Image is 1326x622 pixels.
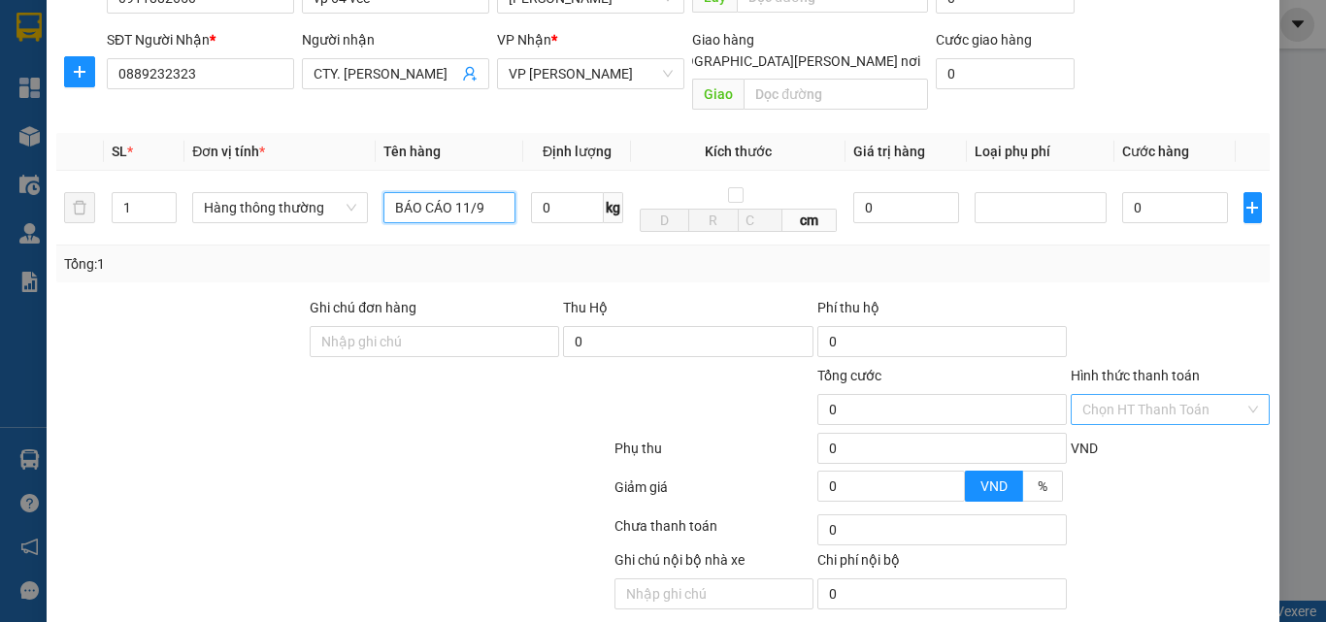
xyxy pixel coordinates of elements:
[192,144,265,159] span: Đơn vị tính
[462,66,478,82] span: user-add
[688,209,738,232] input: R
[980,478,1008,494] span: VND
[705,144,772,159] span: Kích thước
[817,368,881,383] span: Tổng cước
[112,144,127,159] span: SL
[65,64,94,80] span: plus
[614,549,813,578] div: Ghi chú nội bộ nhà xe
[497,32,551,48] span: VP Nhận
[936,58,1075,89] input: Cước giao hàng
[310,300,416,315] label: Ghi chú đơn hàng
[613,438,815,472] div: Phụ thu
[1071,368,1200,383] label: Hình thức thanh toán
[853,144,925,159] span: Giá trị hàng
[107,29,294,50] div: SĐT Người Nhận
[613,515,815,549] div: Chưa thanh toán
[509,59,673,88] span: VP LÊ HỒNG PHONG
[655,50,928,72] span: [GEOGRAPHIC_DATA][PERSON_NAME] nơi
[1071,441,1098,456] span: VND
[1122,144,1189,159] span: Cước hàng
[614,578,813,609] input: Nhập ghi chú
[1038,478,1047,494] span: %
[383,144,441,159] span: Tên hàng
[563,300,608,315] span: Thu Hộ
[817,549,1067,578] div: Chi phí nội bộ
[817,297,1067,326] div: Phí thu hộ
[64,253,514,275] div: Tổng: 1
[64,56,95,87] button: plus
[543,144,612,159] span: Định lượng
[782,209,838,232] span: cm
[853,192,959,223] input: 0
[692,32,754,48] span: Giao hàng
[64,192,95,223] button: delete
[604,192,623,223] span: kg
[967,133,1114,171] th: Loại phụ phí
[613,476,815,510] div: Giảm giá
[738,209,782,232] input: C
[692,79,744,110] span: Giao
[383,192,515,223] input: VD: Bàn, Ghế
[744,79,928,110] input: Dọc đường
[640,209,689,232] input: D
[1244,200,1261,215] span: plus
[310,326,559,357] input: Ghi chú đơn hàng
[1243,192,1262,223] button: plus
[302,29,489,50] div: Người nhận
[936,32,1032,48] label: Cước giao hàng
[204,193,356,222] span: Hàng thông thường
